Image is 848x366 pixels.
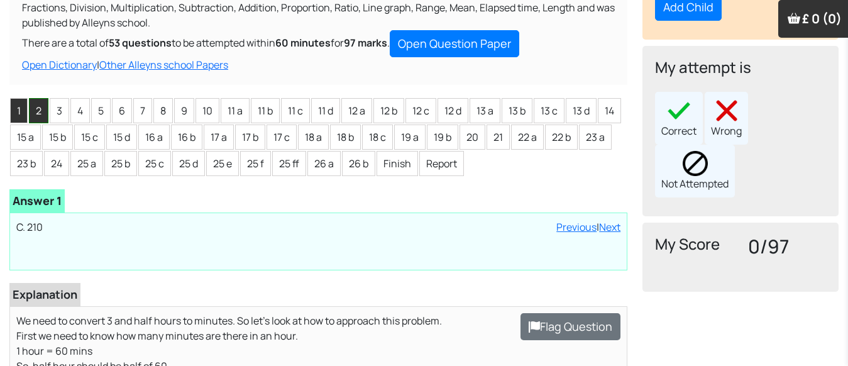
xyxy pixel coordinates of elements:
[162,197,206,206] div: SECTION A
[788,12,800,25] img: Your items in the shopping basket
[148,336,153,345] div: 4
[112,98,132,123] li: 6
[405,98,436,123] li: 12 c
[72,345,78,353] div: A
[139,3,162,16] span: of 12
[204,125,234,150] li: 17 a
[172,151,205,176] li: 25 d
[377,151,418,176] li: Finish
[214,197,289,206] div: MULTIPLE CHOICE
[50,98,69,123] li: 3
[52,94,84,101] div: educational
[705,92,748,145] div: Wrong
[188,215,264,223] div: correct answer to the
[219,336,224,345] div: 8
[29,98,48,123] li: 2
[520,313,620,340] button: Flag Question
[714,98,739,123] img: cross40x40.png
[336,345,342,353] div: E
[170,320,207,328] div: is equal to
[81,320,135,328] div: Which of these
[566,98,597,123] li: 13 d
[138,125,170,150] li: 16 a
[556,220,597,234] a: Previous
[802,10,842,27] span: £ 0 (0)
[748,235,826,258] h3: 0/97
[171,125,202,150] li: 16 b
[195,98,219,123] li: 10
[346,250,365,258] div: 3600
[342,151,375,176] li: 26 b
[74,125,105,150] li: 15 c
[599,220,620,234] a: Next
[502,98,532,123] li: 13 b
[82,336,87,345] div: 1
[545,125,578,150] li: 22 b
[267,125,297,150] li: 17 c
[204,250,210,258] div: C
[148,350,153,358] div: 5
[487,125,510,150] li: 21
[270,250,276,258] div: D
[362,125,393,150] li: 18 c
[330,125,361,150] li: 18 b
[109,36,172,50] b: 53 questions
[280,336,285,345] div: 0
[598,98,621,123] li: 14
[10,151,43,176] li: 23 b
[72,250,78,258] div: A
[346,350,351,358] div: 5
[311,98,340,123] li: 11 d
[196,233,275,241] div: three and a half hours
[70,98,90,123] li: 4
[240,151,271,176] li: 25 f
[91,98,111,123] li: 5
[13,193,62,208] b: Answer 1
[373,98,404,123] li: 12 b
[579,125,612,150] li: 23 a
[287,336,292,345] div: 8
[666,98,691,123] img: right40x40.png
[275,36,331,50] b: 60 minutes
[511,125,544,150] li: 22 a
[556,219,620,235] div: |
[99,58,228,72] a: Other Alleyns school Papers
[81,233,119,241] div: How many
[174,215,185,223] div: the
[346,336,351,345] div: 2
[72,233,79,241] div: 1.
[270,345,276,353] div: D
[394,125,426,150] li: 19 a
[122,233,150,241] div: minutes
[427,125,458,150] li: 19 b
[275,233,280,241] div: ?
[174,98,194,123] li: 9
[244,3,334,16] select: Zoom
[10,98,28,123] li: 1
[153,233,194,241] div: are there in
[138,250,144,258] div: B
[344,36,387,50] b: 97 marks
[82,350,87,358] div: 8
[49,111,78,118] div: excellence
[390,30,519,57] a: Open Question Paper
[132,215,172,223] div: LETTER of
[655,145,735,197] div: Not Attempted
[341,98,372,123] li: 12 a
[214,350,229,358] div: 100
[138,345,144,353] div: B
[282,350,292,358] div: 10
[16,219,620,235] p: C. 210
[353,215,355,223] div: .
[153,98,173,123] li: 8
[22,58,97,72] a: Open Dictionary
[655,92,703,145] div: Correct
[204,345,210,353] div: C
[209,197,211,206] div: -
[281,98,310,123] li: 11 c
[70,151,103,176] li: 25 a
[105,3,139,16] input: Page
[251,98,280,123] li: 11 b
[42,125,73,150] li: 15 b
[683,151,708,176] img: block.png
